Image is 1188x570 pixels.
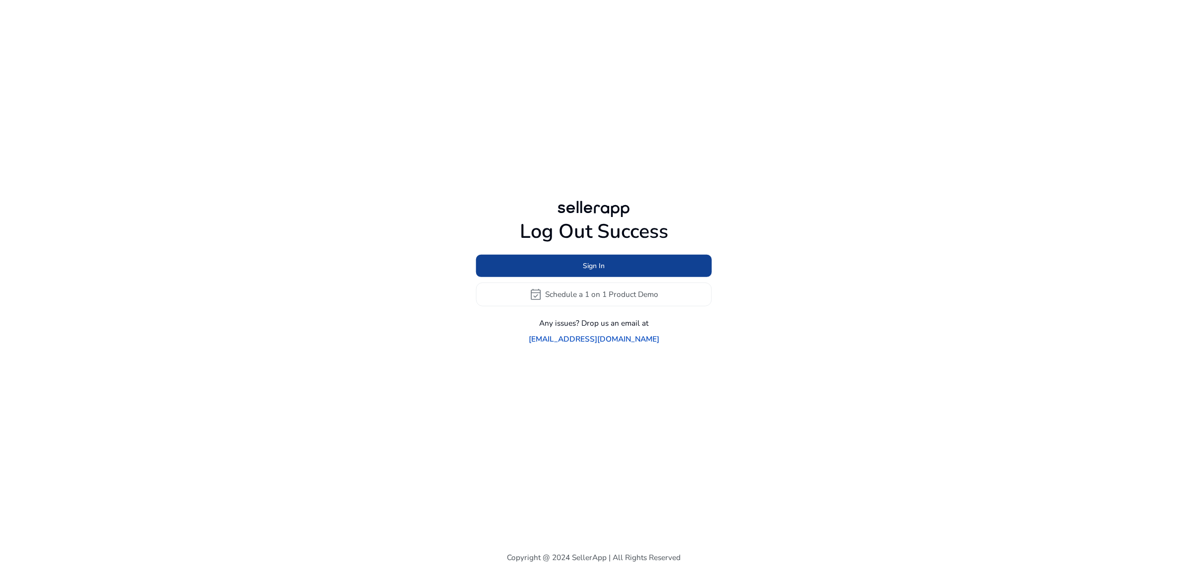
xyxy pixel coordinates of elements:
h1: Log Out Success [476,220,712,244]
button: event_availableSchedule a 1 on 1 Product Demo [476,283,712,306]
span: event_available [529,288,542,301]
button: Sign In [476,255,712,277]
span: Sign In [583,261,605,271]
p: Any issues? Drop us an email at [540,317,649,329]
a: [EMAIL_ADDRESS][DOMAIN_NAME] [529,333,659,345]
